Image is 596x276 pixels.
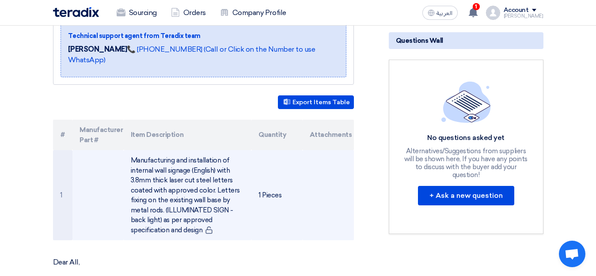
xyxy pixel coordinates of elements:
[303,120,354,150] th: Attachments
[110,3,164,23] a: Sourcing
[504,14,543,19] div: [PERSON_NAME]
[68,45,315,64] a: 📞 [PHONE_NUMBER] (Call or Click on the Number to use WhatsApp)
[278,95,354,109] button: Export Items Table
[251,150,303,240] td: 1 Pieces
[53,120,73,150] th: #
[422,6,458,20] button: العربية
[53,150,73,240] td: 1
[251,120,303,150] th: Quantity
[68,45,127,53] strong: [PERSON_NAME]
[418,186,514,205] button: + Ask a new question
[402,133,531,143] div: No questions asked yet
[124,120,251,150] th: Item Description
[124,150,251,240] td: Manufacturing and installation of internal wall signage (English) with 3.8mm thick laser cut stee...
[72,120,124,150] th: Manufacturer Part #
[559,241,585,267] a: Open chat
[473,3,480,10] span: 1
[441,81,491,123] img: empty_state_list.svg
[164,3,213,23] a: Orders
[68,31,339,41] div: Technical support agent from Teradix team
[396,36,443,45] span: Questions Wall
[402,147,531,179] div: Alternatives/Suggestions from suppliers will be shown here, If you have any points to discuss wit...
[504,7,529,14] div: Account
[486,6,500,20] img: profile_test.png
[53,258,354,267] p: Dear All,
[53,7,99,17] img: Teradix logo
[437,10,452,16] span: العربية
[213,3,293,23] a: Company Profile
